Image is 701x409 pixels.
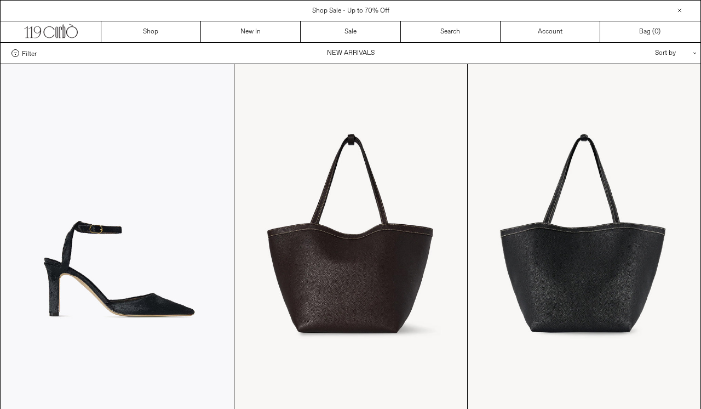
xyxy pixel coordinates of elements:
a: Bag () [600,21,700,42]
a: Search [401,21,501,42]
span: ) [654,27,660,37]
a: New In [201,21,301,42]
span: Filter [22,49,37,57]
a: Sale [301,21,400,42]
div: Sort by [591,43,689,64]
a: Shop Sale - Up to 70% Off [312,7,389,15]
a: Shop [101,21,201,42]
a: Account [501,21,600,42]
span: 0 [654,27,658,36]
